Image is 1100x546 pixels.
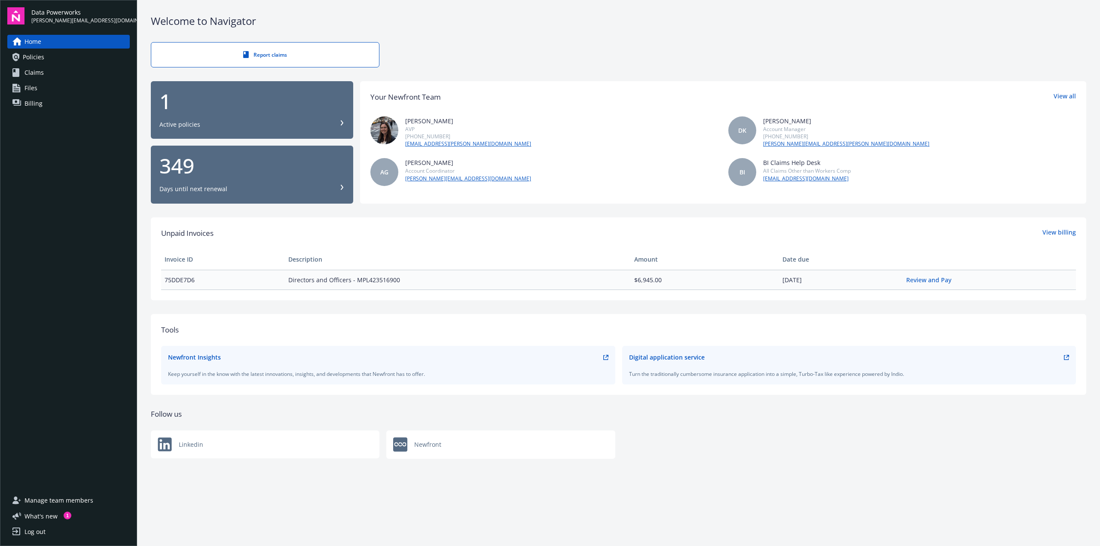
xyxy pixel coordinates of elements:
[7,35,130,49] a: Home
[31,17,130,24] span: [PERSON_NAME][EMAIL_ADDRESS][DOMAIN_NAME]
[370,92,441,103] div: Your Newfront Team
[405,175,531,183] a: [PERSON_NAME][EMAIL_ADDRESS][DOMAIN_NAME]
[151,42,379,67] a: Report claims
[386,430,615,459] a: Newfront logoNewfront
[1042,228,1076,239] a: View billing
[739,168,745,177] span: BI
[763,158,851,167] div: BI Claims Help Desk
[763,125,929,133] div: Account Manager
[24,494,93,507] span: Manage team members
[159,185,227,193] div: Days until next renewal
[168,51,362,58] div: Report claims
[629,353,705,362] div: Digital application service
[24,81,37,95] span: Files
[763,116,929,125] div: [PERSON_NAME]
[151,430,379,459] a: Newfront logoLinkedin
[738,126,746,135] span: DK
[31,7,130,24] button: Data Powerworks[PERSON_NAME][EMAIL_ADDRESS][DOMAIN_NAME]
[151,409,1086,420] div: Follow us
[161,324,1076,336] div: Tools
[7,494,130,507] a: Manage team members
[24,525,46,539] div: Log out
[405,125,531,133] div: AVP
[64,512,71,519] div: 1
[405,158,531,167] div: [PERSON_NAME]
[7,81,130,95] a: Files
[7,512,71,521] button: What's new1
[405,140,531,148] a: [EMAIL_ADDRESS][PERSON_NAME][DOMAIN_NAME]
[779,249,903,270] th: Date due
[24,97,43,110] span: Billing
[631,270,779,290] td: $6,945.00
[151,14,1086,28] div: Welcome to Navigator
[159,120,200,129] div: Active policies
[168,353,221,362] div: Newfront Insights
[7,50,130,64] a: Policies
[763,167,851,174] div: All Claims Other than Workers Comp
[631,249,779,270] th: Amount
[158,437,172,451] img: Newfront logo
[285,249,631,270] th: Description
[159,156,345,176] div: 349
[629,370,1069,378] div: Turn the traditionally cumbersome insurance application into a simple, Turbo-Tax like experience ...
[161,270,285,290] td: 75DDE7D6
[161,228,214,239] span: Unpaid Invoices
[23,50,44,64] span: Policies
[24,66,44,79] span: Claims
[1054,92,1076,103] a: View all
[405,116,531,125] div: [PERSON_NAME]
[779,270,903,290] td: [DATE]
[7,66,130,79] a: Claims
[24,512,58,521] span: What ' s new
[380,168,388,177] span: AG
[151,146,353,204] button: 349Days until next renewal
[151,430,379,458] div: Linkedin
[288,275,628,284] span: Directors and Officers - MPL423516900
[161,249,285,270] th: Invoice ID
[763,133,929,140] div: [PHONE_NUMBER]
[906,276,958,284] a: Review and Pay
[159,91,345,112] div: 1
[151,81,353,139] button: 1Active policies
[168,370,608,378] div: Keep yourself in the know with the latest innovations, insights, and developments that Newfront h...
[763,140,929,148] a: [PERSON_NAME][EMAIL_ADDRESS][PERSON_NAME][DOMAIN_NAME]
[31,8,130,17] span: Data Powerworks
[393,437,407,452] img: Newfront logo
[7,97,130,110] a: Billing
[386,430,615,459] div: Newfront
[405,167,531,174] div: Account Coordinator
[24,35,41,49] span: Home
[405,133,531,140] div: [PHONE_NUMBER]
[370,116,398,144] img: photo
[763,175,851,183] a: [EMAIL_ADDRESS][DOMAIN_NAME]
[7,7,24,24] img: navigator-logo.svg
